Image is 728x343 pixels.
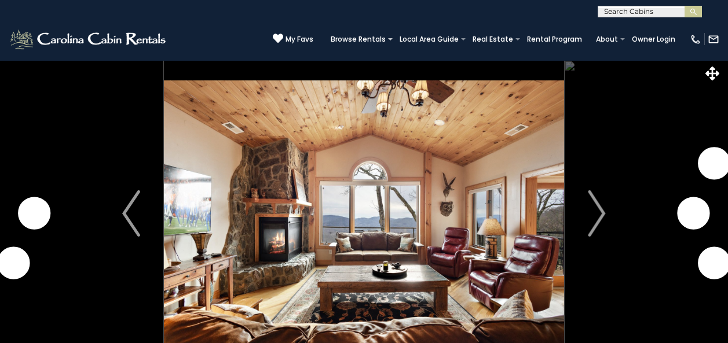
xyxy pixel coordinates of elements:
img: arrow [122,190,140,237]
a: Owner Login [626,31,681,47]
a: My Favs [273,33,313,45]
a: Browse Rentals [325,31,392,47]
span: My Favs [286,34,313,45]
a: Rental Program [521,31,588,47]
a: Real Estate [467,31,519,47]
a: Local Area Guide [394,31,464,47]
img: arrow [588,190,605,237]
img: White-1-2.png [9,28,169,51]
img: phone-regular-white.png [690,34,701,45]
img: mail-regular-white.png [708,34,719,45]
a: About [590,31,624,47]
